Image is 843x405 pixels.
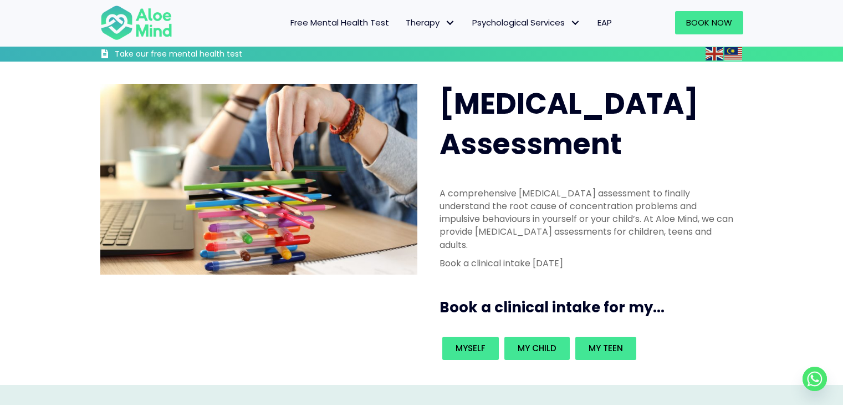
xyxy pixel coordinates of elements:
[440,334,737,363] div: Book an intake for my...
[440,257,737,270] p: Book a clinical intake [DATE]
[589,342,623,354] span: My teen
[397,11,464,34] a: TherapyTherapy: submenu
[504,337,570,360] a: My child
[187,11,620,34] nav: Menu
[456,342,486,354] span: Myself
[518,342,556,354] span: My child
[442,337,499,360] a: Myself
[724,47,743,60] a: Malay
[675,11,743,34] a: Book Now
[686,17,732,28] span: Book Now
[100,49,302,62] a: Take our free mental health test
[568,15,584,31] span: Psychological Services: submenu
[440,83,698,164] span: [MEDICAL_DATA] Assessment
[464,11,589,34] a: Psychological ServicesPsychological Services: submenu
[100,84,417,274] img: ADHD photo
[706,47,724,60] a: English
[290,17,389,28] span: Free Mental Health Test
[282,11,397,34] a: Free Mental Health Test
[115,49,302,60] h3: Take our free mental health test
[803,367,827,391] a: Whatsapp
[100,4,172,41] img: Aloe mind Logo
[597,17,612,28] span: EAP
[724,47,742,60] img: ms
[589,11,620,34] a: EAP
[440,297,748,317] h3: Book a clinical intake for my...
[706,47,723,60] img: en
[575,337,636,360] a: My teen
[440,187,737,251] p: A comprehensive [MEDICAL_DATA] assessment to finally understand the root cause of concentration p...
[442,15,458,31] span: Therapy: submenu
[406,17,456,28] span: Therapy
[472,17,581,28] span: Psychological Services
